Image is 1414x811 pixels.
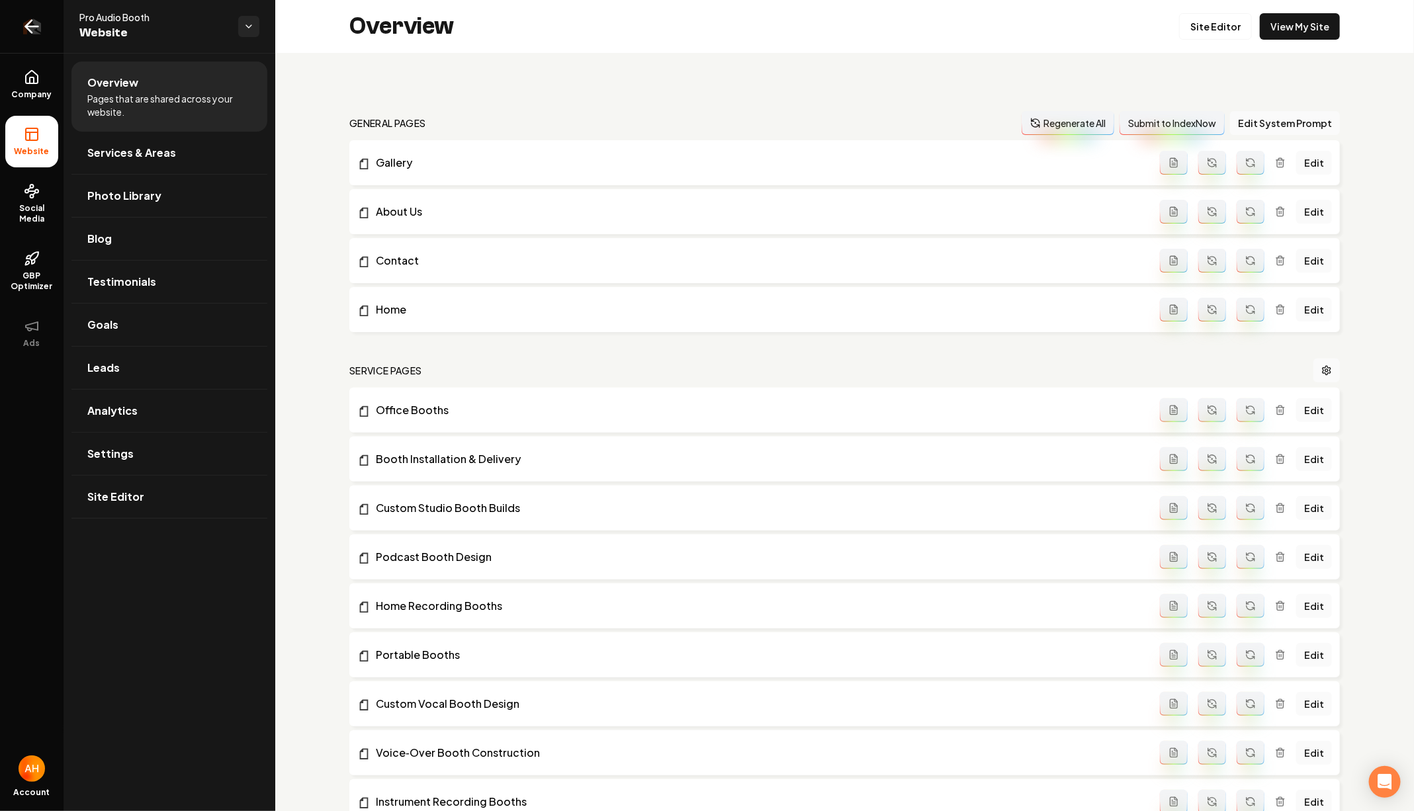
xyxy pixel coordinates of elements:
button: Submit to IndexNow [1120,111,1225,135]
div: Open Intercom Messenger [1369,766,1401,798]
span: Website [9,146,55,157]
button: Regenerate All [1022,111,1114,135]
a: Testimonials [71,261,267,303]
a: View My Site [1260,13,1340,40]
button: Add admin page prompt [1160,692,1188,716]
button: Add admin page prompt [1160,545,1188,569]
h2: general pages [349,116,426,130]
a: Leads [71,347,267,389]
a: Edit [1296,447,1332,471]
a: Company [5,59,58,110]
a: About Us [357,204,1160,220]
span: Blog [87,231,112,247]
span: Site Editor [87,489,144,505]
a: Home [357,302,1160,318]
span: GBP Optimizer [5,271,58,292]
h2: Overview [349,13,454,40]
span: Services & Areas [87,145,176,161]
a: Voice‑Over Booth Construction [357,745,1160,761]
a: Booth Installation & Delivery [357,451,1160,467]
img: Anthony Hurgoi [19,755,45,782]
a: Photo Library [71,175,267,217]
button: Add admin page prompt [1160,594,1188,618]
h2: Service Pages [349,364,422,377]
a: Edit [1296,200,1332,224]
span: Photo Library [87,188,161,204]
button: Edit System Prompt [1230,111,1340,135]
a: Custom Studio Booth Builds [357,500,1160,516]
a: Edit [1296,741,1332,765]
span: Website [79,24,228,42]
a: Edit [1296,398,1332,422]
a: Portable Booths [357,647,1160,663]
span: Analytics [87,403,138,419]
span: Overview [87,75,138,91]
a: Podcast Booth Design [357,549,1160,565]
span: Settings [87,446,134,462]
a: Site Editor [71,476,267,518]
span: Goals [87,317,118,333]
a: Social Media [5,173,58,235]
a: Edit [1296,545,1332,569]
span: Testimonials [87,274,156,290]
a: Blog [71,218,267,260]
button: Open user button [19,755,45,782]
a: Services & Areas [71,132,267,174]
a: Analytics [71,390,267,432]
span: Pro Audio Booth [79,11,228,24]
button: Add admin page prompt [1160,447,1188,471]
span: Leads [87,360,120,376]
a: Home Recording Booths [357,598,1160,614]
button: Ads [5,308,58,359]
a: Settings [71,433,267,475]
span: Ads [19,338,46,349]
span: Company [7,89,58,100]
a: Goals [71,304,267,346]
button: Add admin page prompt [1160,298,1188,321]
a: Edit [1296,151,1332,175]
button: Add admin page prompt [1160,200,1188,224]
button: Add admin page prompt [1160,249,1188,273]
span: Social Media [5,203,58,224]
a: Office Booths [357,402,1160,418]
span: Account [14,787,50,798]
a: Edit [1296,643,1332,667]
a: Custom Vocal Booth Design [357,696,1160,712]
a: GBP Optimizer [5,240,58,302]
button: Add admin page prompt [1160,151,1188,175]
a: Edit [1296,496,1332,520]
button: Add admin page prompt [1160,741,1188,765]
button: Add admin page prompt [1160,643,1188,667]
a: Contact [357,253,1160,269]
button: Add admin page prompt [1160,398,1188,422]
a: Gallery [357,155,1160,171]
a: Edit [1296,594,1332,618]
span: Pages that are shared across your website. [87,92,251,118]
a: Site Editor [1179,13,1252,40]
a: Instrument Recording Booths [357,794,1160,810]
button: Add admin page prompt [1160,496,1188,520]
a: Edit [1296,249,1332,273]
a: Edit [1296,298,1332,321]
a: Edit [1296,692,1332,716]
